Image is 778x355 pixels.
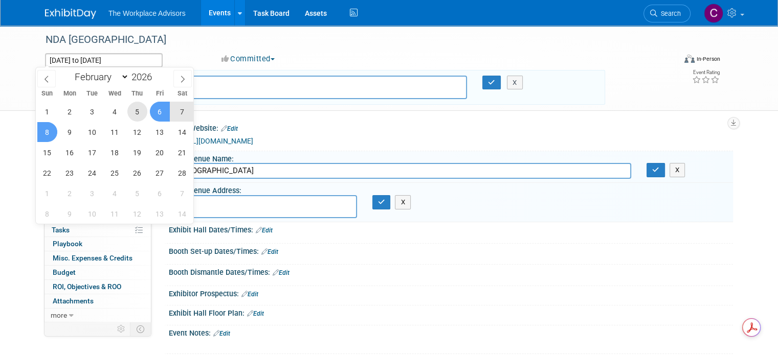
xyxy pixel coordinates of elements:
[221,125,238,132] a: Edit
[218,54,279,64] button: Committed
[113,322,130,336] td: Personalize Event Tab Strip
[696,55,720,63] div: In-Person
[53,240,82,248] span: Playbook
[70,70,129,83] select: Month
[53,282,121,291] span: ROI, Objectives & ROO
[36,90,58,97] span: Sun
[507,76,523,90] button: X
[643,5,691,22] a: Search
[150,204,170,224] span: March 13, 2026
[37,102,57,122] span: February 1, 2026
[150,122,170,142] span: February 13, 2026
[45,309,151,322] a: more
[45,237,151,251] a: Playbook
[213,330,230,337] a: Edit
[172,204,192,224] span: March 14, 2026
[692,70,720,75] div: Event Rating
[60,143,80,162] span: February 16, 2026
[60,204,80,224] span: March 9, 2026
[657,10,681,17] span: Search
[37,122,57,142] span: February 8, 2026
[82,204,102,224] span: March 10, 2026
[81,90,103,97] span: Tue
[273,269,290,276] a: Edit
[169,325,733,339] div: Event Notes:
[150,163,170,183] span: February 27, 2026
[105,143,125,162] span: February 18, 2026
[127,163,147,183] span: February 26, 2026
[171,90,193,97] span: Sat
[105,122,125,142] span: February 11, 2026
[53,254,132,262] span: Misc. Expenses & Credits
[82,163,102,183] span: February 24, 2026
[150,183,170,203] span: March 6, 2026
[172,183,192,203] span: March 7, 2026
[53,297,94,305] span: Attachments
[169,222,733,235] div: Exhibit Hall Dates/Times:
[60,183,80,203] span: March 2, 2026
[37,143,57,162] span: February 15, 2026
[45,294,151,308] a: Attachments
[129,71,160,83] input: Year
[60,122,80,142] span: February 9, 2026
[130,322,151,336] td: Toggle Event Tabs
[105,183,125,203] span: March 4, 2026
[620,53,720,68] div: Event Format
[45,53,163,67] input: Event Start Date - End Date
[45,266,151,279] a: Budget
[45,251,151,265] a: Misc. Expenses & Credits
[58,90,81,97] span: Mon
[103,90,126,97] span: Wed
[169,305,733,319] div: Exhibit Hall Floor Plan:
[172,163,192,183] span: February 28, 2026
[126,90,148,97] span: Thu
[82,102,102,122] span: February 3, 2026
[45,280,151,294] a: ROI, Objectives & ROO
[169,151,733,164] div: Event Venue Name:
[127,183,147,203] span: March 5, 2026
[172,122,192,142] span: February 14, 2026
[51,311,67,319] span: more
[60,163,80,183] span: February 23, 2026
[169,121,733,134] div: Event Website:
[172,102,192,122] span: February 7, 2026
[37,163,57,183] span: February 22, 2026
[172,143,192,162] span: February 21, 2026
[247,310,264,317] a: Edit
[169,183,733,196] div: Event Venue Address:
[105,204,125,224] span: March 11, 2026
[261,248,278,255] a: Edit
[169,244,733,257] div: Booth Set-up Dates/Times:
[45,9,96,19] img: ExhibitDay
[704,4,723,23] img: Claudia St. John
[108,9,186,17] span: The Workplace Advisors
[82,122,102,142] span: February 10, 2026
[148,90,171,97] span: Fri
[37,204,57,224] span: March 8, 2026
[105,102,125,122] span: February 4, 2026
[684,55,695,63] img: Format-Inperson.png
[127,122,147,142] span: February 12, 2026
[150,102,170,122] span: February 6, 2026
[82,143,102,162] span: February 17, 2026
[105,163,125,183] span: February 25, 2026
[82,183,102,203] span: March 3, 2026
[42,31,663,49] div: NDA [GEOGRAPHIC_DATA]
[60,102,80,122] span: February 2, 2026
[53,268,76,276] span: Budget
[37,183,57,203] span: March 1, 2026
[241,291,258,298] a: Edit
[670,163,685,177] button: X
[52,226,70,234] span: Tasks
[127,143,147,162] span: February 19, 2026
[169,286,733,299] div: Exhibitor Prospectus:
[150,143,170,162] span: February 20, 2026
[45,223,151,237] a: Tasks
[127,204,147,224] span: March 12, 2026
[181,137,253,145] a: [URL][DOMAIN_NAME]
[395,195,411,209] button: X
[127,102,147,122] span: February 5, 2026
[256,227,273,234] a: Edit
[169,265,733,278] div: Booth Dismantle Dates/Times:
